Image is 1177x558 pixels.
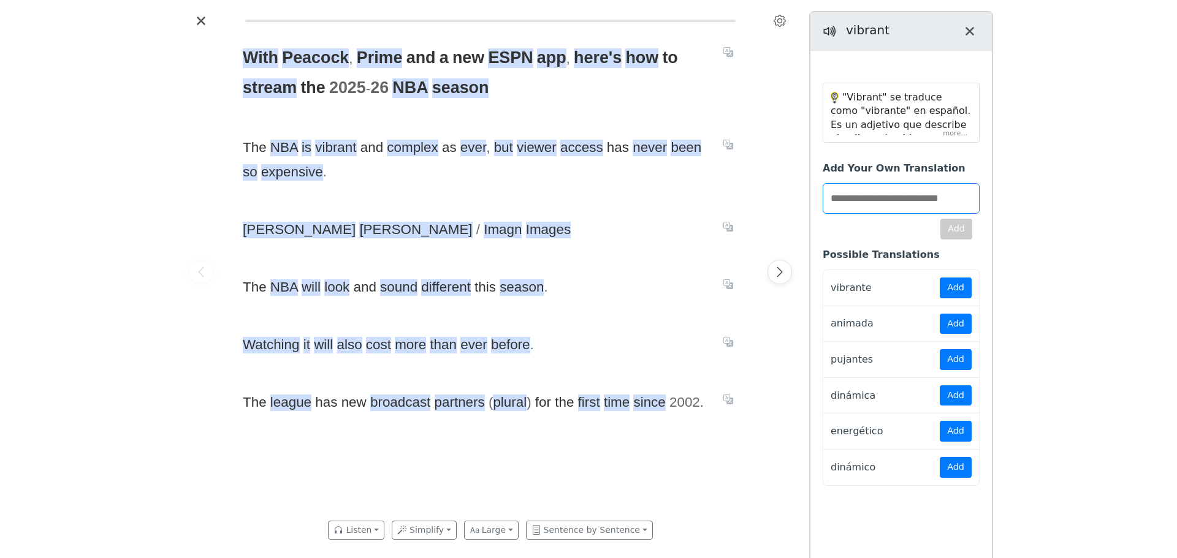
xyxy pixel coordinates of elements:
span: and [406,48,436,68]
span: a [440,48,449,68]
span: dinámico [831,460,940,475]
button: Sentence by Sentence [526,521,653,540]
span: vibrant [315,140,356,156]
span: 26 [370,78,389,98]
span: cost [366,337,391,353]
span: for [535,394,551,411]
button: Large [464,521,519,540]
h6: Add Your Own Translation [823,162,980,174]
span: NBA [270,279,298,296]
span: sound [380,279,417,296]
span: Peacock [282,48,349,68]
span: dinámica [831,388,940,403]
span: before [491,337,530,353]
span: as [442,140,457,156]
span: broadcast [370,394,430,411]
button: Translate sentence [718,334,738,349]
span: NBA [392,78,428,98]
button: Add [940,277,972,298]
span: stream [243,78,297,98]
button: Translate sentence [718,45,738,59]
span: plural [493,394,527,411]
span: . [323,164,327,179]
span: it [303,337,310,353]
span: - [366,81,370,96]
span: is [302,140,311,156]
span: / [476,222,480,237]
button: Add [940,421,972,442]
span: look [324,279,349,296]
span: and [354,279,376,296]
span: first [578,394,600,411]
span: and [360,140,383,156]
span: will [302,279,321,296]
button: Translate sentence [718,137,738,152]
span: never [633,140,667,156]
span: animada [831,317,940,331]
span: new [341,394,367,411]
span: how [625,48,658,68]
span: ESPN [488,48,533,68]
span: . [544,279,547,295]
span: . [530,337,534,352]
span: this [474,279,496,296]
button: Close translation panel [960,21,980,41]
span: ever [460,337,487,353]
button: Add [940,219,972,239]
span: ( [489,394,493,410]
span: Prime [357,48,403,68]
span: [PERSON_NAME] [243,222,356,238]
span: , [566,51,570,66]
span: since [633,394,665,411]
span: 2002 [669,394,700,411]
span: The [243,394,267,411]
span: so [243,164,257,181]
span: complex [387,140,438,156]
span: With [243,48,278,68]
div: Reading progress [245,20,736,22]
span: . [700,394,704,410]
span: viewer [517,140,557,156]
span: 2025 [329,78,366,98]
span: season [432,78,489,98]
button: Translate sentence [718,277,738,292]
span: The [243,140,267,156]
span: pujantes [831,352,940,367]
span: , [486,140,490,155]
span: here's [574,48,622,68]
span: different [421,279,471,296]
span: the [300,78,325,98]
span: been [671,140,701,156]
span: energético [831,424,940,439]
span: [PERSON_NAME] [359,222,472,238]
button: Translate sentence [718,219,738,234]
span: will [314,337,333,353]
span: expensive [261,164,323,181]
button: Next page [768,260,792,284]
button: Translate sentence [718,392,738,407]
button: Simplify [392,521,457,540]
a: Close [191,11,211,31]
span: NBA [270,140,298,156]
span: season [500,279,544,296]
span: than [430,337,457,353]
span: partners [435,394,485,411]
button: Add [940,349,972,370]
span: has [607,140,629,156]
button: Add [940,314,972,334]
span: app [537,48,566,68]
span: access [560,140,603,156]
button: Add [940,457,972,478]
button: Listen [328,521,384,540]
button: Settings [770,11,790,31]
span: more [395,337,426,353]
span: The [243,279,267,296]
span: has [315,394,337,411]
span: Watching [243,337,300,353]
span: Images [526,222,571,238]
button: Previous page [189,260,213,284]
span: to [662,48,677,68]
h5: vibrant [846,21,954,39]
span: vibrante [831,281,940,295]
h6: Possible Translations [823,249,980,260]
